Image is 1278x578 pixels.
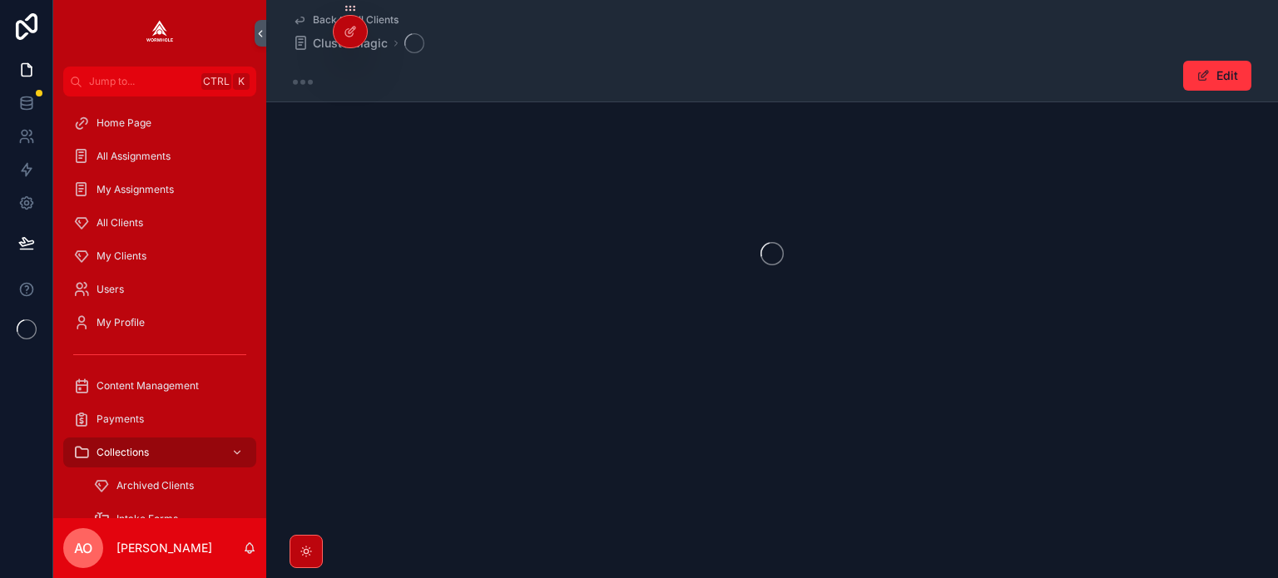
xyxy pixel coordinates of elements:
[97,316,145,329] span: My Profile
[293,13,399,27] a: Back to All Clients
[235,75,248,88] span: K
[116,479,194,492] span: Archived Clients
[63,371,256,401] a: Content Management
[116,540,212,556] p: [PERSON_NAME]
[146,20,173,47] img: App logo
[63,274,256,304] a: Users
[63,437,256,467] a: Collections
[97,183,174,196] span: My Assignments
[293,35,388,52] a: ClusterMagic
[63,308,256,338] a: My Profile
[89,75,195,88] span: Jump to...
[97,249,146,263] span: My Clients
[97,116,151,130] span: Home Page
[313,35,388,52] span: ClusterMagic
[201,73,231,90] span: Ctrl
[116,512,178,526] span: Intake Forms
[53,96,266,518] div: scrollable content
[97,446,149,459] span: Collections
[313,13,399,27] span: Back to All Clients
[63,141,256,171] a: All Assignments
[63,208,256,238] a: All Clients
[63,404,256,434] a: Payments
[97,283,124,296] span: Users
[83,471,256,501] a: Archived Clients
[63,108,256,138] a: Home Page
[74,538,92,558] span: AO
[97,216,143,230] span: All Clients
[63,67,256,96] button: Jump to...CtrlK
[83,504,256,534] a: Intake Forms
[97,413,144,426] span: Payments
[97,150,171,163] span: All Assignments
[63,175,256,205] a: My Assignments
[97,379,199,393] span: Content Management
[1183,61,1251,91] button: Edit
[63,241,256,271] a: My Clients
